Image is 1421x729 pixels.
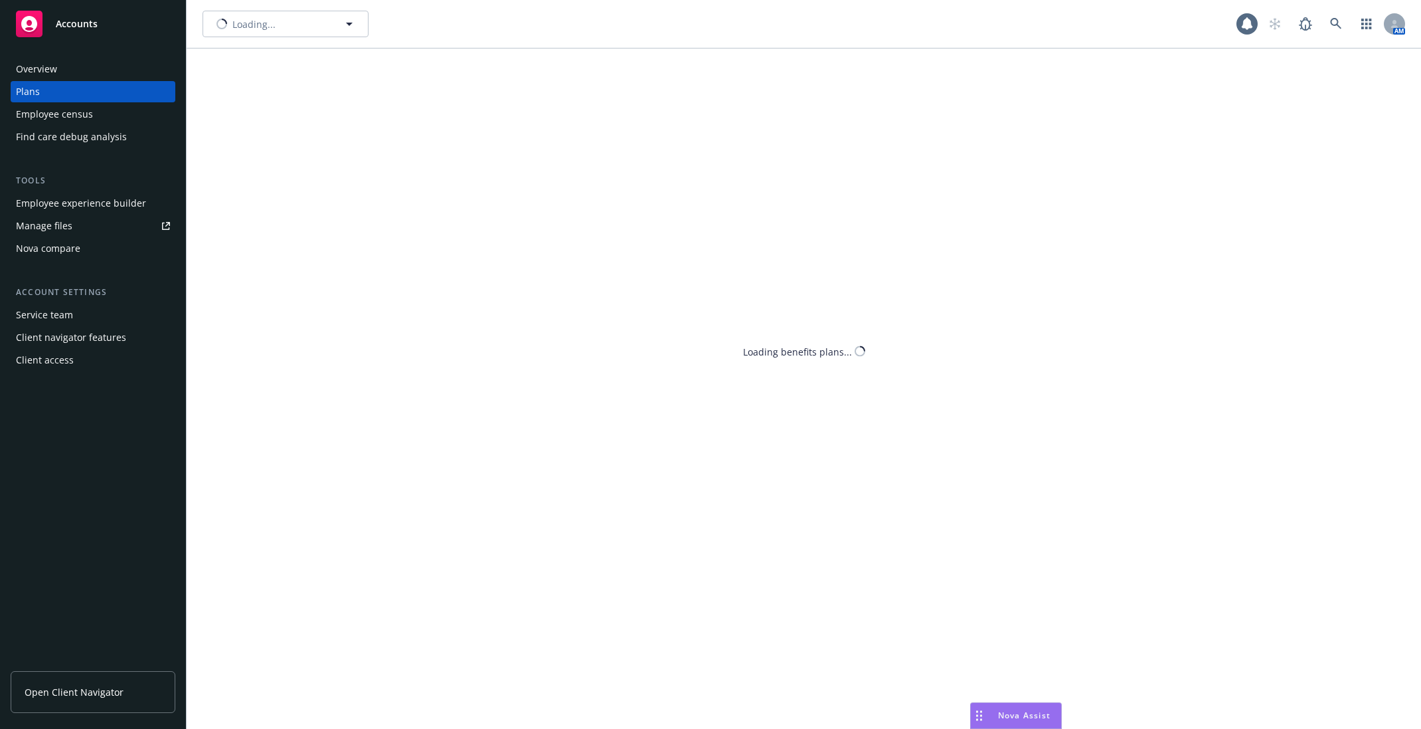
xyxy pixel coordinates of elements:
a: Nova compare [11,238,175,259]
a: Employee experience builder [11,193,175,214]
span: Nova Assist [998,710,1050,721]
span: Loading... [232,17,276,31]
div: Tools [11,174,175,187]
span: Open Client Navigator [25,685,124,699]
div: Service team [16,304,73,326]
a: Report a Bug [1292,11,1319,37]
div: Plans [16,81,40,102]
div: Employee census [16,104,93,125]
div: Manage files [16,215,72,237]
a: Service team [11,304,175,326]
a: Client navigator features [11,327,175,348]
div: Loading benefits plans... [743,344,852,358]
a: Find care debug analysis [11,126,175,148]
div: Client navigator features [16,327,126,348]
button: Nova Assist [970,702,1062,729]
a: Start snowing [1262,11,1288,37]
button: Loading... [203,11,369,37]
a: Overview [11,58,175,80]
a: Manage files [11,215,175,237]
a: Employee census [11,104,175,125]
a: Client access [11,350,175,371]
div: Nova compare [16,238,80,259]
a: Plans [11,81,175,102]
span: Accounts [56,19,98,29]
a: Switch app [1353,11,1380,37]
a: Search [1323,11,1349,37]
div: Account settings [11,286,175,299]
div: Drag to move [971,703,987,728]
div: Employee experience builder [16,193,146,214]
div: Client access [16,350,74,371]
a: Accounts [11,5,175,43]
div: Overview [16,58,57,80]
div: Find care debug analysis [16,126,127,148]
